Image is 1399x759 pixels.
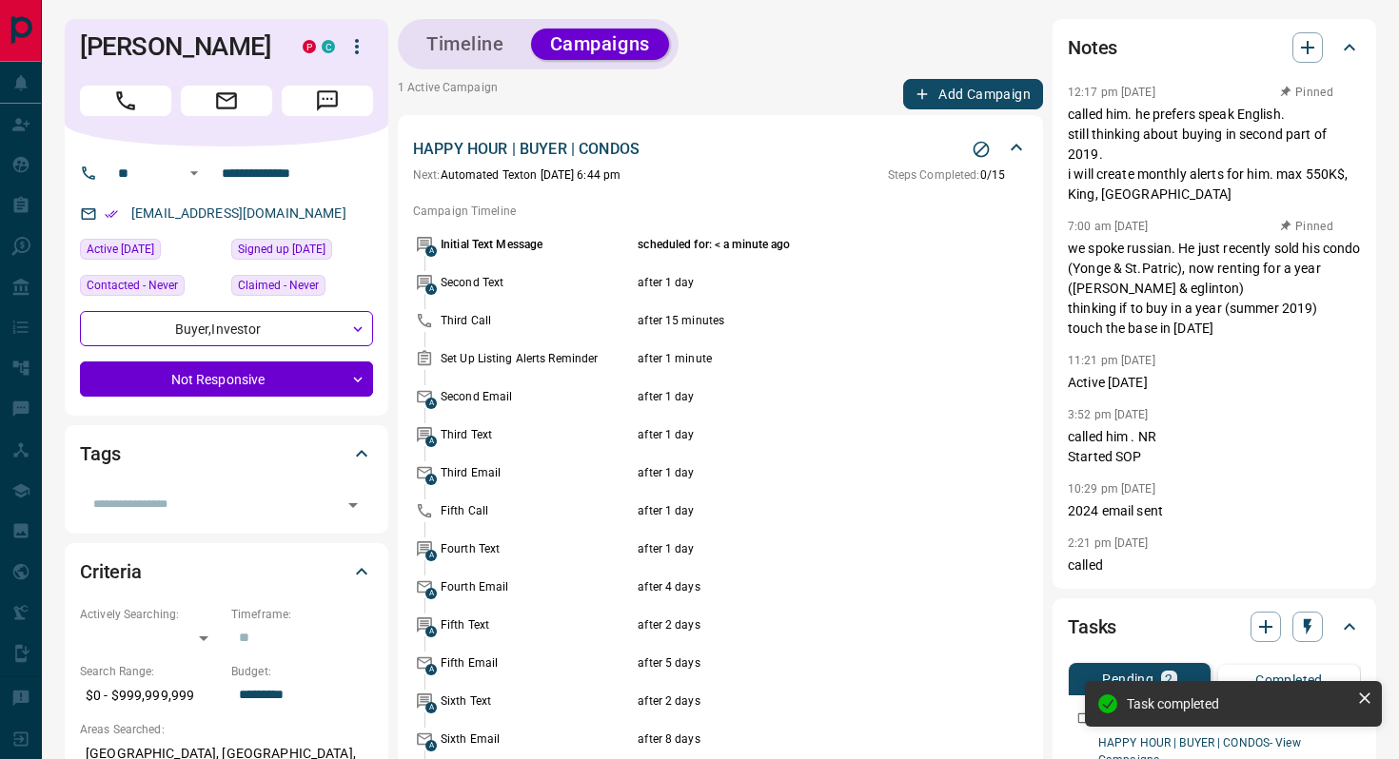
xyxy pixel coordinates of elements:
p: after 1 day [638,464,958,481]
p: 11:21 pm [DATE] [1068,354,1155,367]
div: Notes [1068,25,1361,70]
span: Active [DATE] [87,240,154,259]
span: Claimed - Never [238,276,319,295]
h2: Tasks [1068,612,1116,642]
p: called [1068,555,1361,575]
p: after 4 days [638,578,958,595]
span: Message [282,86,373,116]
span: Next: [413,168,441,182]
p: Fifth Text [441,616,633,633]
span: A [425,588,437,599]
span: A [425,664,437,675]
p: $0 - $999,999,999 [80,680,222,711]
span: A [425,550,437,561]
p: after 15 minutes [638,312,958,329]
p: after 1 day [638,388,958,405]
p: after 1 day [638,426,958,443]
p: 3:52 pm [DATE] [1068,408,1149,421]
p: Automated Text on [DATE] 6:44 pm [413,166,621,184]
p: Third Text [441,426,633,443]
p: called him . NR Started SOP [1068,427,1361,467]
button: Pinned [1279,84,1334,101]
button: Stop Campaign [967,135,995,164]
p: 1 Active Campaign [398,79,498,109]
div: Not Responsive [80,361,373,397]
p: Budget: [231,663,373,680]
p: after 8 days [638,730,958,748]
p: Fourth Text [441,540,633,557]
div: Tasks [1068,604,1361,650]
div: Sat Aug 09 2025 [80,239,222,265]
p: Fifth Email [441,654,633,671]
p: 12:17 pm [DATE] [1068,86,1155,99]
span: A [425,474,437,485]
a: [EMAIL_ADDRESS][DOMAIN_NAME] [131,205,346,221]
div: Buyer , Investor [80,311,373,346]
span: A [425,398,437,409]
p: 0 / 15 [888,166,1005,184]
span: Signed up [DATE] [238,240,325,259]
p: Search Range: [80,663,222,680]
button: Add Campaign [903,79,1043,109]
div: Criteria [80,549,373,594]
p: Set Up Listing Alerts Reminder [441,350,633,367]
p: after 1 day [638,540,958,557]
p: 2024 email sent [1068,501,1361,521]
p: 2:21 pm [DATE] [1068,536,1149,550]
p: 10:29 pm [DATE] [1068,482,1155,496]
button: Pinned [1279,218,1334,235]
p: Initial Text Message [441,236,633,253]
p: after 1 day [638,274,958,291]
div: HAPPY HOUR | BUYER | CONDOSStop CampaignNext:Automated Texton [DATE] 6:44 pmSteps Completed:0/15 [413,134,1028,187]
span: A [425,245,437,257]
span: A [425,283,437,295]
p: Third Email [441,464,633,481]
span: A [425,740,437,751]
button: Open [340,492,366,518]
p: scheduled for: < a minute ago [638,236,958,253]
p: Actively Searching: [80,606,222,623]
p: after 1 minute [638,350,958,367]
svg: Email Verified [105,207,118,221]
button: Campaigns [531,29,669,60]
span: Steps Completed: [888,168,980,182]
button: Open [183,162,206,185]
p: Fifth Call [441,502,633,519]
div: condos.ca [322,40,335,53]
p: after 5 days [638,654,958,671]
span: Call [80,86,171,116]
p: Sixth Email [441,730,633,748]
button: Timeline [407,29,523,60]
h2: Notes [1068,32,1117,63]
p: Second Email [441,388,633,405]
span: A [425,702,437,713]
div: Tags [80,431,373,477]
p: Fourth Email [441,578,633,595]
h1: [PERSON_NAME] [80,31,274,62]
p: we spoke russian. He just recently sold his condo (Yonge & St.Patric), now renting for a year ([P... [1068,239,1361,339]
span: A [425,626,437,637]
p: Timeframe: [231,606,373,623]
p: Third Call [441,312,633,329]
div: Fri Apr 15 2016 [231,239,373,265]
span: Contacted - Never [87,276,178,295]
p: after 2 days [638,692,958,710]
h2: Criteria [80,556,142,587]
p: called him. he prefers speak English. still thinking about buying in second part of 2019. i will ... [1068,105,1361,204]
p: Sixth Text [441,692,633,710]
p: Active [DATE] [1068,373,1361,393]
span: A [425,436,437,447]
div: Task completed [1127,696,1350,711]
p: HAPPY HOUR | BUYER | CONDOS [413,138,640,161]
span: Email [181,86,272,116]
p: Second Text [441,274,633,291]
p: after 2 days [638,616,958,633]
p: after 1 day [638,502,958,519]
p: 7:00 am [DATE] [1068,220,1149,233]
p: Areas Searched: [80,721,373,738]
h2: Tags [80,438,120,469]
div: property.ca [303,40,316,53]
p: Campaign Timeline [413,203,1028,220]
